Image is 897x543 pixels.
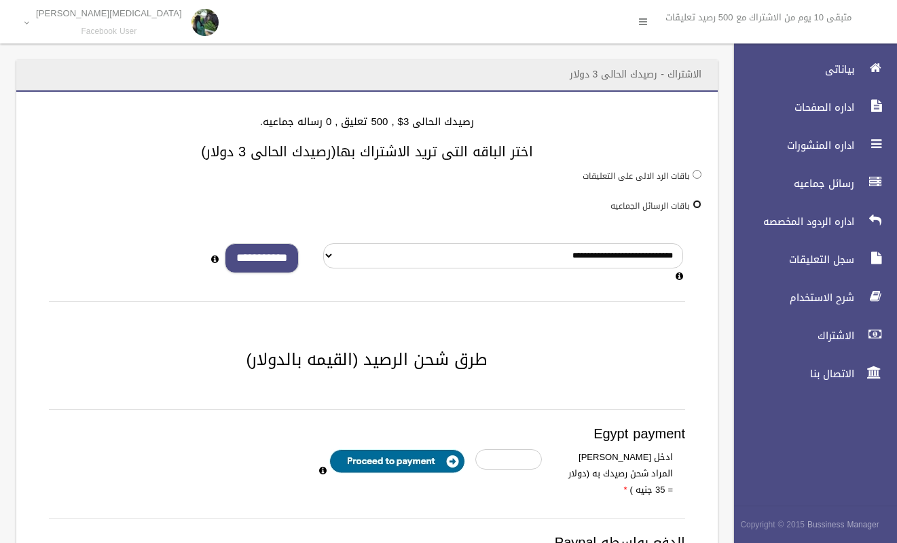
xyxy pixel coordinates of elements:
[49,426,685,441] h3: Egypt payment
[722,92,897,122] a: اداره الصفحات
[722,207,897,237] a: اداره الردود المخصصه
[722,101,858,114] span: اداره الصفحات
[722,63,858,76] span: بياناتى
[722,215,858,228] span: اداره الردود المخصصه
[552,449,683,498] label: ادخل [PERSON_NAME] المراد شحن رصيدك به (دولار = 35 جنيه )
[722,291,858,304] span: شرح الاستخدام
[722,139,858,152] span: اداره المنشورات
[722,54,897,84] a: بياناتى
[722,169,897,198] a: رسائل جماعيه
[33,144,701,159] h3: اختر الباقه التى تريد الاشتراك بها(رصيدك الحالى 3 دولار)
[722,177,858,190] span: رسائل جماعيه
[722,245,897,275] a: سجل التعليقات
[610,198,690,213] label: باقات الرسائل الجماعيه
[33,351,701,368] h2: طرق شحن الرصيد (القيمه بالدولار)
[36,27,182,37] small: Facebook User
[722,359,897,389] a: الاتصال بنا
[722,130,897,160] a: اداره المنشورات
[33,116,701,128] h4: رصيدك الحالى 3$ , 500 تعليق , 0 رساله جماعيه.
[807,517,879,532] strong: Bussiness Manager
[722,283,897,313] a: شرح الاستخدام
[722,367,858,381] span: الاتصال بنا
[740,517,805,532] span: Copyright © 2015
[722,253,858,266] span: سجل التعليقات
[722,321,897,351] a: الاشتراك
[583,169,690,183] label: باقات الرد الالى على التعليقات
[553,61,718,88] header: الاشتراك - رصيدك الحالى 3 دولار
[722,329,858,343] span: الاشتراك
[36,8,182,18] p: [MEDICAL_DATA][PERSON_NAME]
